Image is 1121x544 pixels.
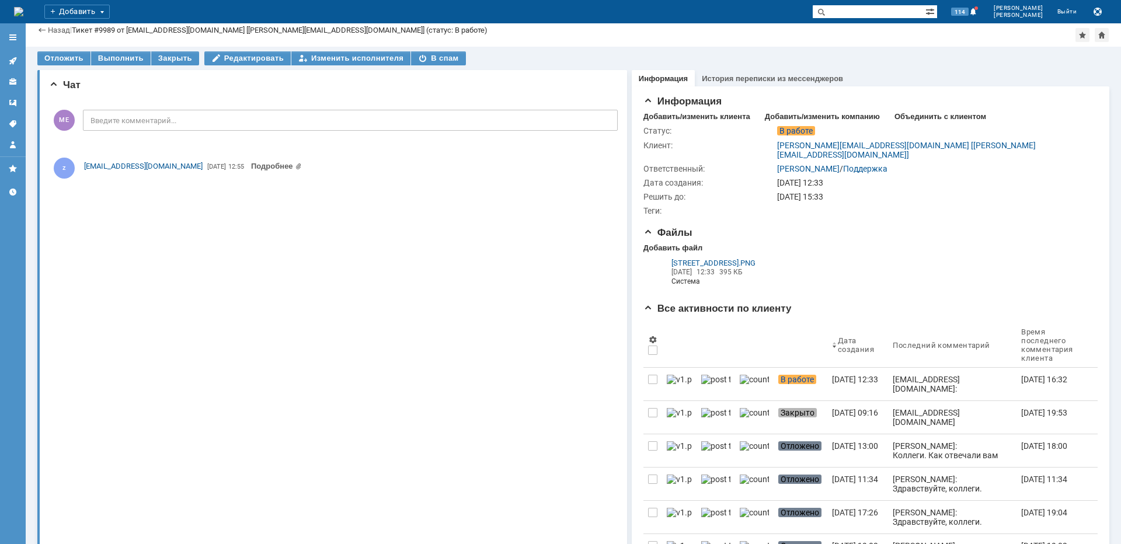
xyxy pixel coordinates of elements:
a: Отложено [774,468,827,500]
a: Информация [639,74,688,83]
div: [DATE] 09:16 [832,408,878,417]
span: Расширенный поиск [925,5,937,16]
div: Последний комментарий [893,341,990,350]
span: [PERSON_NAME] [994,12,1043,19]
img: post ticket.png [701,508,730,517]
img: post ticket.png [701,475,730,484]
span: Файлы [643,227,692,238]
a: Теги [4,114,22,133]
span: [PERSON_NAME] [994,5,1043,12]
a: Перейти на домашнюю страницу [14,7,23,16]
div: [DATE] 16:32 [1021,375,1067,384]
span: 12:33 [697,268,715,276]
img: counter.png [740,408,769,417]
img: v1.png [667,441,692,451]
div: Тикет #9989 от [EMAIL_ADDRESS][DOMAIN_NAME] [[PERSON_NAME][EMAIL_ADDRESS][DOMAIN_NAME]] (статус: ... [72,26,488,34]
div: [DATE] 19:53 [1021,408,1067,417]
a: counter.png [735,501,774,533]
th: Время последнего комментария клиента [1016,323,1088,368]
span: .PNG [739,259,756,267]
a: v1.png [662,434,697,467]
a: [PERSON_NAME][EMAIL_ADDRESS][DOMAIN_NAME] [[PERSON_NAME][EMAIL_ADDRESS][DOMAIN_NAME]] [777,141,1036,159]
span: Закрыто [778,408,817,417]
div: Статус: [643,126,775,135]
a: [DATE] 18:00 [1016,434,1088,467]
span: [STREET_ADDRESS] [671,259,739,267]
a: [PERSON_NAME]: Коллеги. Как отвечали вам [DATE] 09:02 Фиксируем недоступность приемного оборудова... [888,434,1016,467]
a: Мой профиль [4,135,22,154]
span: Настройки [648,335,657,344]
a: counter.png [735,468,774,500]
div: [DATE] 12:33 [777,178,1091,187]
span: В работе [778,375,816,384]
div: Сделать домашней страницей [1095,28,1109,42]
span: Отложено [778,441,821,451]
div: / [777,164,887,173]
img: counter.png [740,375,769,384]
a: post ticket.png [697,434,735,467]
div: [DATE] 13:00 [832,441,878,451]
a: post ticket.png [697,468,735,500]
a: post ticket.png [697,501,735,533]
span: Отложено [778,508,821,517]
a: post ticket.png [697,368,735,400]
a: [EMAIL_ADDRESS][DOMAIN_NAME]: С уважением, [PERSON_NAME]-менеджер Отдела сервисной поддержки АО «... [888,368,1016,400]
th: Дата создания [827,323,889,368]
span: 395 КБ [719,268,743,276]
a: Назад [48,26,70,34]
img: v1.png [667,408,692,417]
a: [PERSON_NAME]: Здравствуйте, коллеги. Фиксируем недоступность приемного оборудования, со стороны ... [888,468,1016,500]
span: 114 [951,8,969,16]
div: [DATE] 11:34 [832,475,878,484]
a: Поддержка [843,164,887,173]
img: v1.png [667,508,692,517]
a: [DATE] 11:34 [827,468,889,500]
a: Прикреплены файлы: GW_00003.png, IMAGE_19.png [251,162,302,170]
img: counter.png [740,508,769,517]
a: v1.png [662,501,697,533]
a: v1.png [662,401,697,434]
a: v1.png [662,368,697,400]
a: counter.png [735,368,774,400]
span: МЕ [54,110,75,131]
a: В работе [774,368,827,400]
a: Активности [4,51,22,70]
div: Дата создания: [643,178,775,187]
a: [PERSON_NAME] [777,164,840,173]
a: Отложено [774,501,827,533]
a: Шаблоны комментариев [4,93,22,112]
a: [DATE] 12:33 [827,368,889,400]
div: Объединить с клиентом [894,112,986,121]
a: [DATE] 17:26 [827,501,889,533]
a: post ticket.png [697,401,735,434]
div: Из почтовой переписки [639,254,779,291]
a: [DATE] 19:53 [1016,401,1088,434]
a: [DATE] 19:04 [1016,501,1088,533]
a: История переписки из мессенджеров [702,74,843,83]
a: counter.png [735,434,774,467]
span: В работе [777,126,815,135]
a: Отложено [774,434,827,467]
div: Дата создания [838,336,875,354]
div: Время последнего комментария клиента [1021,327,1074,362]
div: Добавить/изменить компанию [765,112,880,121]
a: [DATE] 16:32 [1016,368,1088,400]
img: v1.png [667,475,692,484]
div: [DATE] 18:00 [1021,441,1067,451]
span: Информация [643,96,722,107]
div: Ответственный: [643,164,775,173]
a: [DATE] 09:16 [827,401,889,434]
img: post ticket.png [701,408,730,417]
i: Система [671,277,774,286]
a: [EMAIL_ADDRESS][DOMAIN_NAME] [[PERSON_NAME][EMAIL_ADDRESS][DOMAIN_NAME]]: Коллеги, восстановление... [888,401,1016,434]
div: [DATE] 19:04 [1021,508,1067,517]
div: [DATE] 11:34 [1021,475,1067,484]
a: [DATE] 11:34 [1016,468,1088,500]
span: Отложено [778,475,821,484]
div: Теги: [643,206,775,215]
div: | [70,25,72,34]
a: [DATE] 13:00 [827,434,889,467]
a: [PERSON_NAME]: Здравствуйте, коллеги. Проверили, канал работает штатно,потерь и прерываний не фик... [888,501,1016,533]
img: logo [14,7,23,16]
div: Добавить/изменить клиента [643,112,750,121]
